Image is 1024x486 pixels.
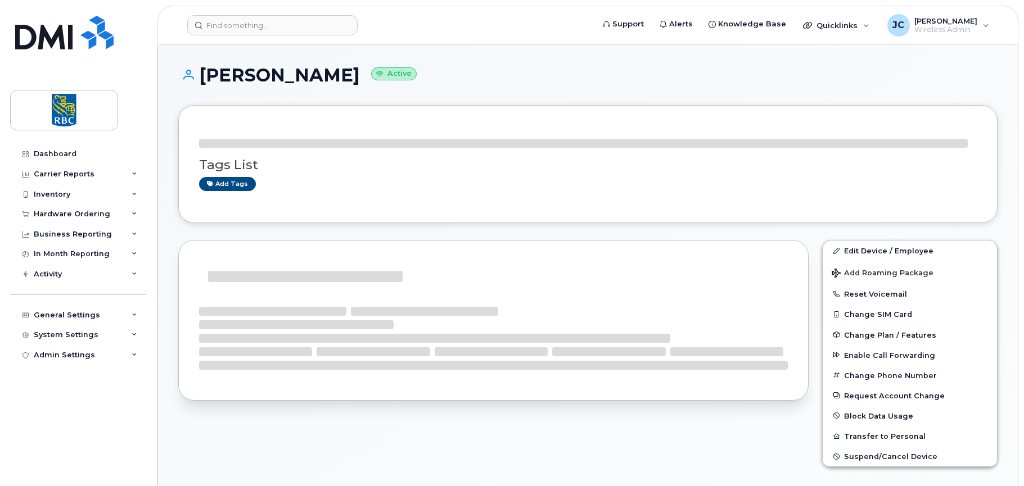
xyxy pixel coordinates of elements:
[844,330,936,339] span: Change Plan / Features
[199,177,256,191] a: Add tags
[844,452,937,461] span: Suspend/Cancel Device
[823,446,997,466] button: Suspend/Cancel Device
[823,345,997,365] button: Enable Call Forwarding
[823,261,997,284] button: Add Roaming Package
[823,240,997,261] a: Edit Device / Employee
[823,304,997,324] button: Change SIM Card
[178,65,998,85] h1: [PERSON_NAME]
[371,67,417,80] small: Active
[199,158,977,172] h3: Tags List
[823,365,997,385] button: Change Phone Number
[832,269,933,279] span: Add Roaming Package
[823,406,997,426] button: Block Data Usage
[844,351,935,359] span: Enable Call Forwarding
[823,284,997,304] button: Reset Voicemail
[823,385,997,406] button: Request Account Change
[823,426,997,446] button: Transfer to Personal
[823,325,997,345] button: Change Plan / Features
